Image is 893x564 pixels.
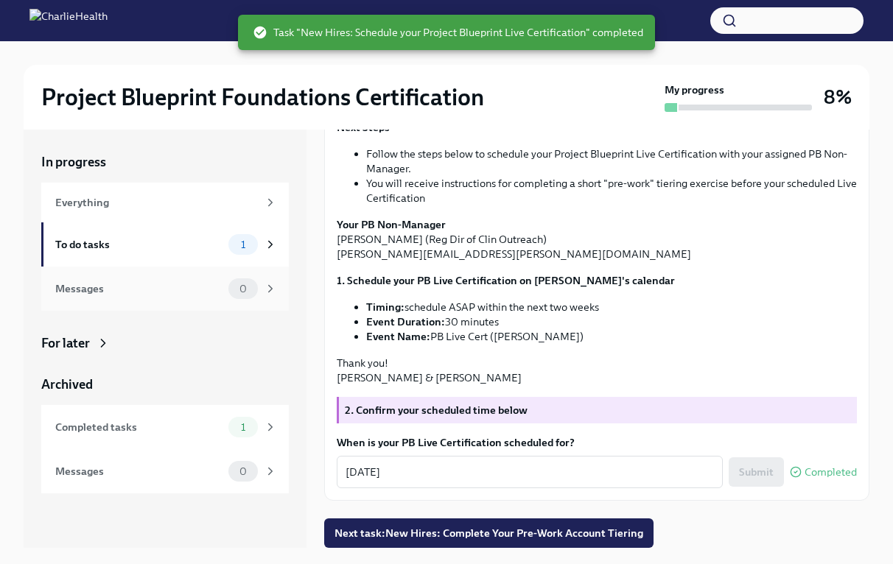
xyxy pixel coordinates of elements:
strong: 2. Confirm your scheduled time below [345,403,528,417]
img: CharlieHealth [29,9,108,32]
div: Messages [55,463,223,479]
li: Follow the steps below to schedule your Project Blueprint Live Certification with your assigned P... [366,147,857,176]
div: Completed tasks [55,419,223,435]
a: Everything [41,183,289,222]
textarea: [DATE] [346,463,714,481]
span: Task "New Hires: Schedule your Project Blueprint Live Certification" completed [253,25,643,40]
a: For later [41,334,289,352]
h3: 8% [824,84,852,110]
a: Messages0 [41,449,289,493]
p: [PERSON_NAME] (Reg Dir of Clin Outreach) [PERSON_NAME][EMAIL_ADDRESS][PERSON_NAME][DOMAIN_NAME] [337,217,857,261]
strong: Your PB Non-Manager [337,218,446,231]
strong: Event Duration: [366,315,445,328]
p: Thank you! [PERSON_NAME] & [PERSON_NAME] [337,356,857,385]
li: PB Live Cert ([PERSON_NAME]) [366,329,857,344]
label: When is your PB Live Certification scheduled for? [337,435,857,450]
div: Messages [55,281,223,297]
span: 1 [232,422,254,433]
a: Messages0 [41,267,289,311]
span: 0 [231,466,256,477]
li: schedule ASAP within the next two weeks [366,300,857,314]
a: To do tasks1 [41,222,289,267]
a: Completed tasks1 [41,405,289,449]
strong: Event Name: [366,330,430,343]
button: Next task:New Hires: Complete Your Pre-Work Account Tiering [324,518,654,548]
a: In progress [41,153,289,171]
div: For later [41,334,90,352]
span: 1 [232,239,254,250]
h2: Project Blueprint Foundations Certification [41,82,484,112]
strong: 1. Schedule your PB Live Certification on [PERSON_NAME]'s calendar [337,274,675,287]
div: Everything [55,194,258,211]
strong: My progress [665,82,724,97]
span: Completed [805,467,857,478]
li: 30 minutes [366,314,857,329]
a: Archived [41,376,289,393]
span: 0 [231,283,256,295]
span: Next task : New Hires: Complete Your Pre-Work Account Tiering [335,526,643,540]
strong: Timing: [366,300,405,314]
div: To do tasks [55,236,223,253]
li: You will receive instructions for completing a short "pre-work" tiering exercise before your sche... [366,176,857,205]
